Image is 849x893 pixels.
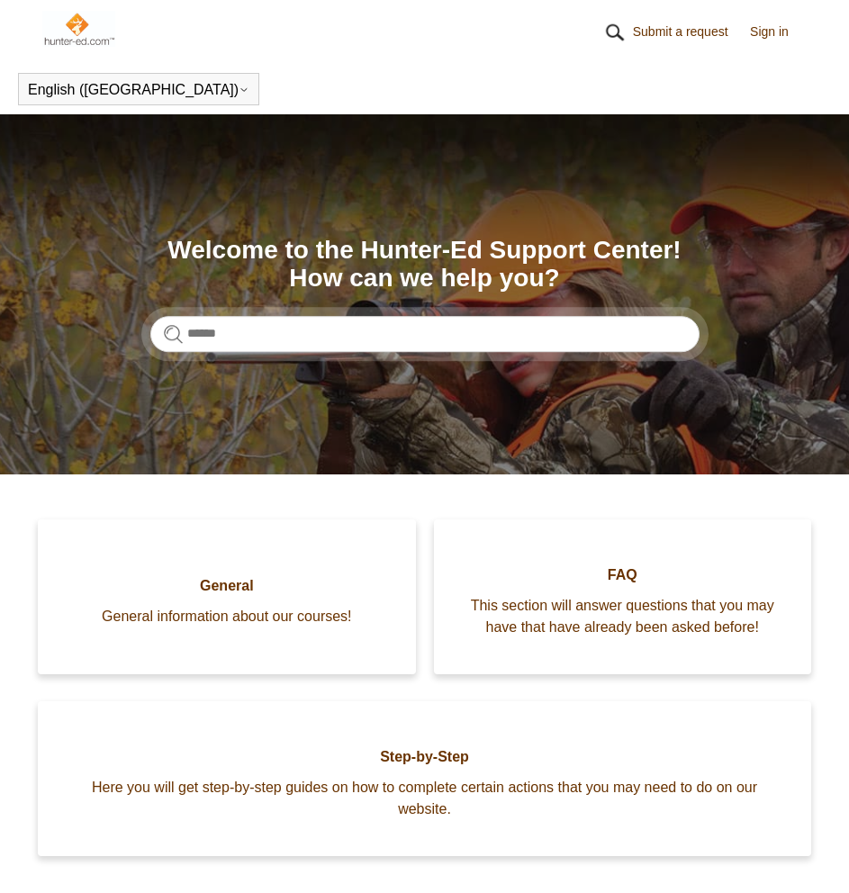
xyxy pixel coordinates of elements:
[150,316,700,352] input: Search
[65,746,784,768] span: Step-by-Step
[28,82,249,98] button: English ([GEOGRAPHIC_DATA])
[750,23,807,41] a: Sign in
[42,11,115,47] img: Hunter-Ed Help Center home page
[65,606,388,627] span: General information about our courses!
[65,575,388,597] span: General
[633,23,746,41] a: Submit a request
[65,777,784,820] span: Here you will get step-by-step guides on how to complete certain actions that you may need to do ...
[461,564,784,586] span: FAQ
[38,701,811,856] a: Step-by-Step Here you will get step-by-step guides on how to complete certain actions that you ma...
[38,519,415,674] a: General General information about our courses!
[150,237,700,293] h1: Welcome to the Hunter-Ed Support Center! How can we help you?
[434,519,811,674] a: FAQ This section will answer questions that you may have that have already been asked before!
[461,595,784,638] span: This section will answer questions that you may have that have already been asked before!
[601,19,628,46] img: 01HZPCYR30PPJAEEB9XZ5RGHQY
